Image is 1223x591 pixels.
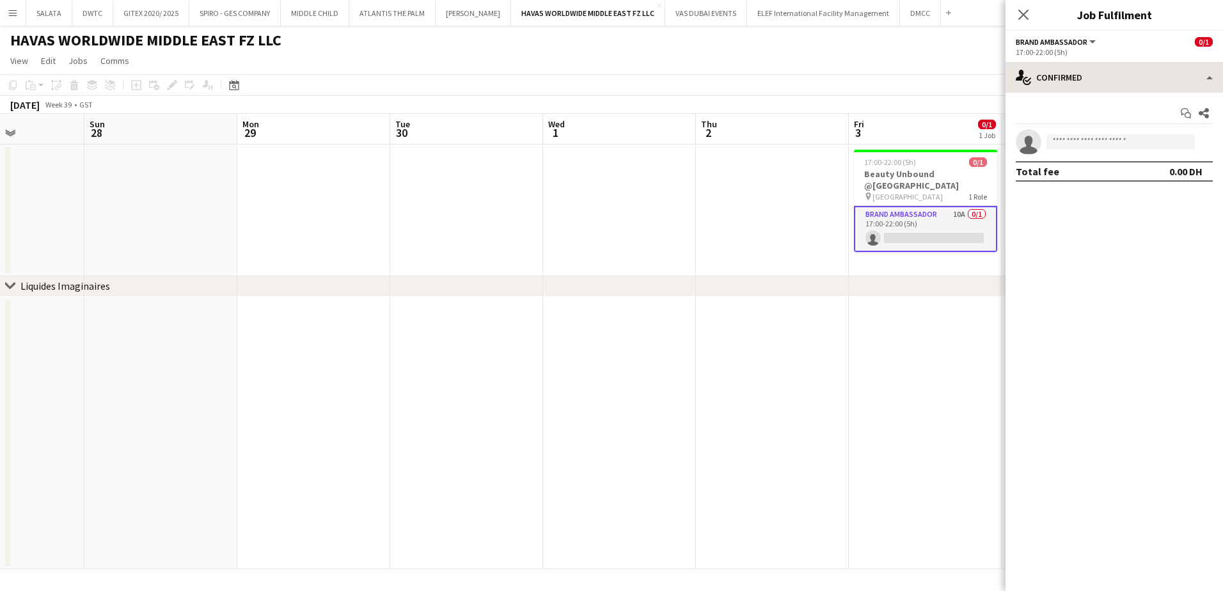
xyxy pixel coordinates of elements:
[1016,37,1087,47] span: Brand Ambassador
[701,118,717,130] span: Thu
[1016,37,1098,47] button: Brand Ambassador
[90,118,105,130] span: Sun
[281,1,349,26] button: MIDDLE CHILD
[1195,37,1213,47] span: 0/1
[979,130,995,140] div: 1 Job
[349,1,436,26] button: ATLANTIS THE PALM
[72,1,113,26] button: DWTC
[1006,6,1223,23] h3: Job Fulfilment
[95,52,134,69] a: Comms
[10,31,281,50] h1: HAVAS WORLDWIDE MIDDLE EAST FZ LLC
[747,1,900,26] button: ELEF International Facility Management
[79,100,93,109] div: GST
[42,100,74,109] span: Week 39
[969,157,987,167] span: 0/1
[854,118,864,130] span: Fri
[1016,165,1059,178] div: Total fee
[189,1,281,26] button: SPIRO - GES COMPANY
[854,150,997,252] app-job-card: 17:00-22:00 (5h)0/1Beauty Unbound @[GEOGRAPHIC_DATA] [GEOGRAPHIC_DATA]1 RoleBrand Ambassador10A0/...
[978,120,996,129] span: 0/1
[852,125,864,140] span: 3
[900,1,941,26] button: DMCC
[968,192,987,201] span: 1 Role
[1016,47,1213,57] div: 17:00-22:00 (5h)
[393,125,410,140] span: 30
[1169,165,1203,178] div: 0.00 DH
[5,52,33,69] a: View
[395,118,410,130] span: Tue
[10,55,28,67] span: View
[546,125,565,140] span: 1
[665,1,747,26] button: VAS DUBAI EVENTS
[36,52,61,69] a: Edit
[699,125,717,140] span: 2
[113,1,189,26] button: GITEX 2020/ 2025
[68,55,88,67] span: Jobs
[854,206,997,252] app-card-role: Brand Ambassador10A0/117:00-22:00 (5h)
[242,118,259,130] span: Mon
[26,1,72,26] button: SALATA
[20,280,110,292] div: Liquides Imaginaires
[872,192,943,201] span: [GEOGRAPHIC_DATA]
[1006,62,1223,93] div: Confirmed
[436,1,511,26] button: [PERSON_NAME]
[1005,125,1021,140] span: 4
[854,168,997,191] h3: Beauty Unbound @[GEOGRAPHIC_DATA]
[864,157,916,167] span: 17:00-22:00 (5h)
[548,118,565,130] span: Wed
[10,98,40,111] div: [DATE]
[63,52,93,69] a: Jobs
[511,1,665,26] button: HAVAS WORLDWIDE MIDDLE EAST FZ LLC
[41,55,56,67] span: Edit
[88,125,105,140] span: 28
[241,125,259,140] span: 29
[100,55,129,67] span: Comms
